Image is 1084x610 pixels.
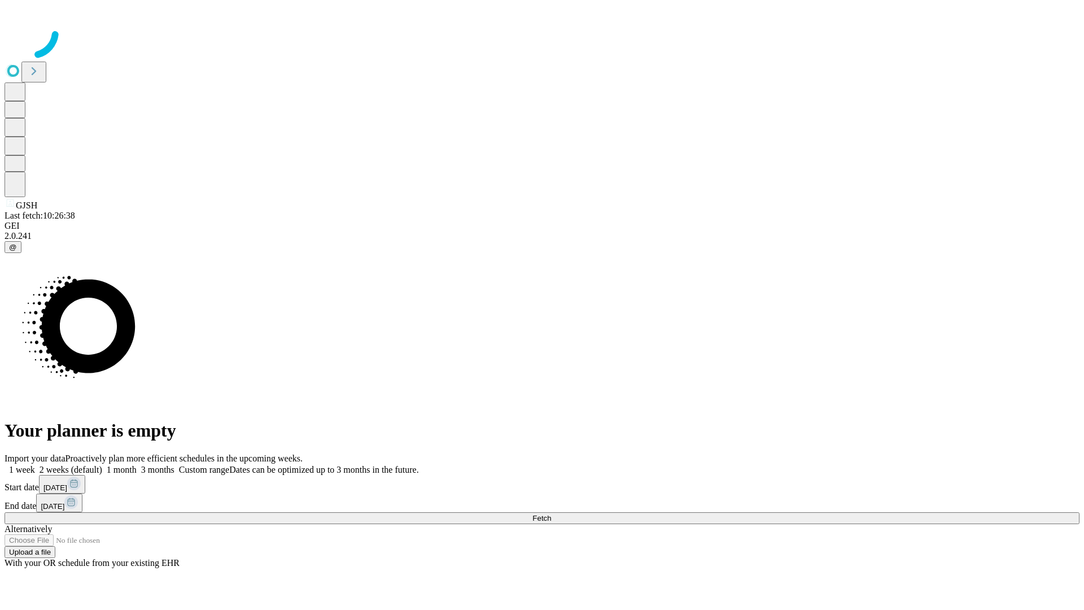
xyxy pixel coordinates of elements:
[5,546,55,558] button: Upload a file
[43,483,67,492] span: [DATE]
[179,465,229,474] span: Custom range
[5,494,1079,512] div: End date
[141,465,174,474] span: 3 months
[229,465,418,474] span: Dates can be optimized up to 3 months in the future.
[40,465,102,474] span: 2 weeks (default)
[5,512,1079,524] button: Fetch
[9,465,35,474] span: 1 week
[5,475,1079,494] div: Start date
[532,514,551,522] span: Fetch
[39,475,85,494] button: [DATE]
[5,524,52,534] span: Alternatively
[41,502,64,511] span: [DATE]
[5,558,180,568] span: With your OR schedule from your existing EHR
[9,243,17,251] span: @
[107,465,137,474] span: 1 month
[5,211,75,220] span: Last fetch: 10:26:38
[5,221,1079,231] div: GEI
[16,201,37,210] span: GJSH
[65,454,303,463] span: Proactively plan more efficient schedules in the upcoming weeks.
[5,454,65,463] span: Import your data
[5,231,1079,241] div: 2.0.241
[36,494,82,512] button: [DATE]
[5,420,1079,441] h1: Your planner is empty
[5,241,21,253] button: @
